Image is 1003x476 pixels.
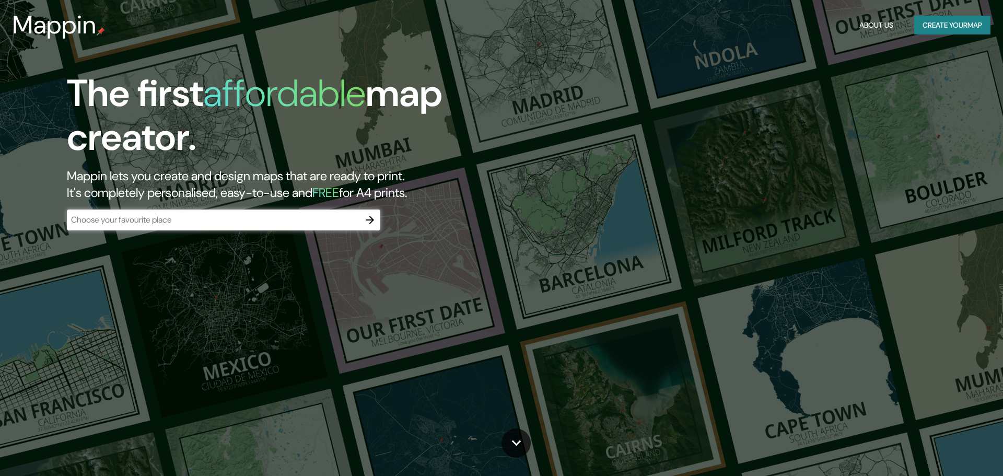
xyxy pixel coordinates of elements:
img: mappin-pin [97,27,105,36]
button: About Us [855,16,897,35]
h1: The first map creator. [67,72,568,168]
input: Choose your favourite place [67,214,359,226]
button: Create yourmap [914,16,990,35]
h3: Mappin [13,10,97,40]
h5: FREE [312,184,339,201]
h2: Mappin lets you create and design maps that are ready to print. It's completely personalised, eas... [67,168,568,201]
h1: affordable [203,69,366,118]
